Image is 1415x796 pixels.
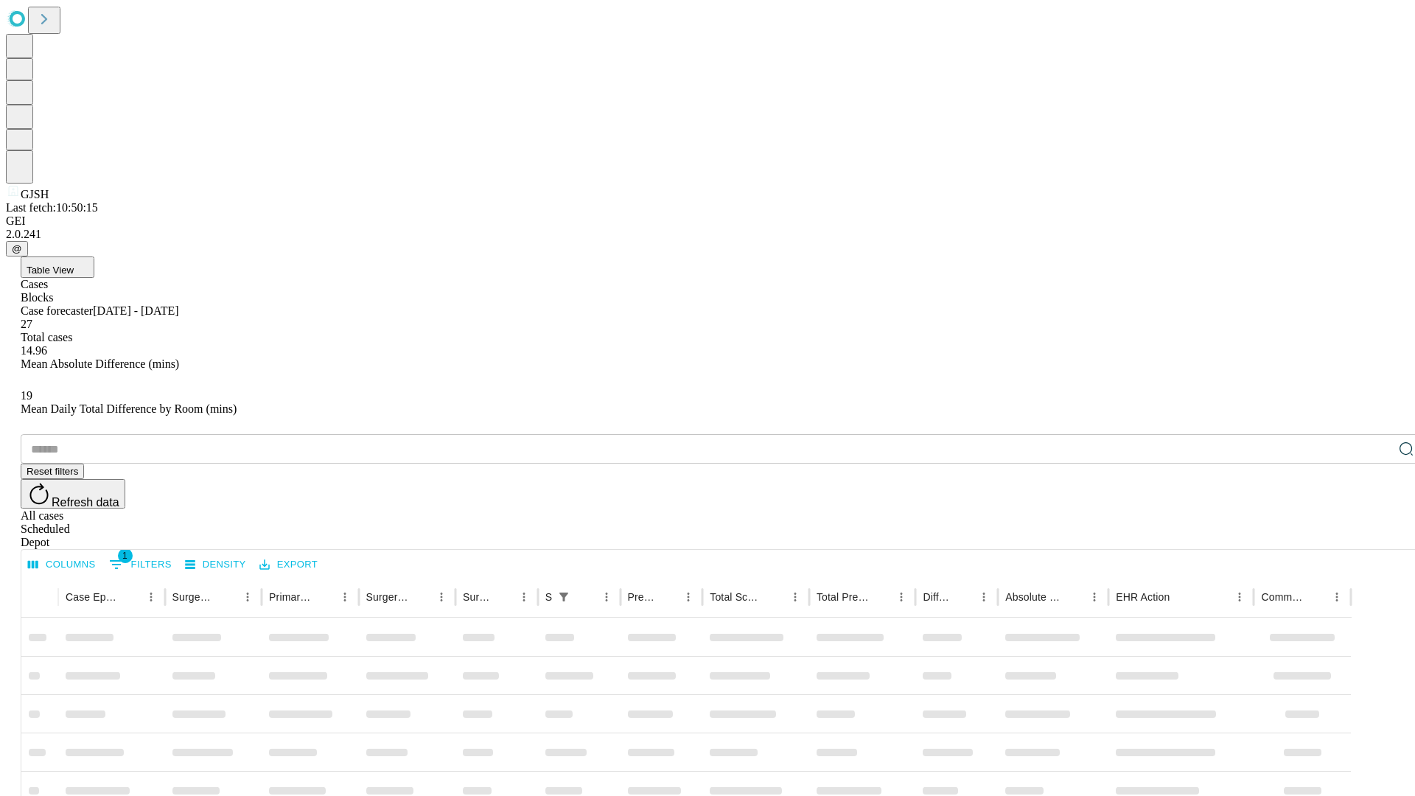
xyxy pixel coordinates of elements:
span: @ [12,243,22,254]
div: Surgery Date [463,591,492,603]
span: 1 [118,548,133,563]
button: Sort [576,587,596,607]
button: Select columns [24,554,99,576]
span: Table View [27,265,74,276]
button: Sort [217,587,237,607]
div: Surgery Name [366,591,409,603]
div: Case Epic Id [66,591,119,603]
span: Last fetch: 10:50:15 [6,201,98,214]
button: Sort [410,587,431,607]
button: Refresh data [21,479,125,509]
button: Reset filters [21,464,84,479]
span: Refresh data [52,496,119,509]
button: Menu [596,587,617,607]
button: Show filters [553,587,574,607]
button: Menu [1084,587,1105,607]
button: Menu [1229,587,1250,607]
span: 19 [21,389,32,402]
span: Total cases [21,331,72,343]
button: Menu [237,587,258,607]
span: Reset filters [27,466,78,477]
button: Menu [678,587,699,607]
div: Total Predicted Duration [817,591,870,603]
span: [DATE] - [DATE] [93,304,178,317]
span: Mean Daily Total Difference by Room (mins) [21,402,237,415]
button: Menu [141,587,161,607]
button: Menu [891,587,912,607]
button: Sort [1063,587,1084,607]
button: Sort [953,587,974,607]
button: @ [6,241,28,256]
div: Scheduled In Room Duration [545,591,552,603]
span: Case forecaster [21,304,93,317]
div: Difference [923,591,951,603]
button: Sort [657,587,678,607]
span: 27 [21,318,32,330]
div: Total Scheduled Duration [710,591,763,603]
div: Absolute Difference [1005,591,1062,603]
button: Sort [764,587,785,607]
button: Export [256,554,321,576]
span: GJSH [21,188,49,200]
button: Sort [1306,587,1327,607]
button: Menu [514,587,534,607]
button: Sort [120,587,141,607]
div: EHR Action [1116,591,1170,603]
button: Density [181,554,250,576]
button: Menu [785,587,806,607]
button: Menu [974,587,994,607]
button: Menu [1327,587,1347,607]
div: Surgeon Name [172,591,215,603]
button: Sort [870,587,891,607]
div: 1 active filter [553,587,574,607]
button: Sort [493,587,514,607]
button: Sort [314,587,335,607]
button: Menu [335,587,355,607]
div: 2.0.241 [6,228,1409,241]
button: Sort [1171,587,1192,607]
div: Primary Service [269,591,312,603]
button: Table View [21,256,94,278]
span: Mean Absolute Difference (mins) [21,357,179,370]
span: 14.96 [21,344,47,357]
button: Show filters [105,553,175,576]
div: Predicted In Room Duration [628,591,657,603]
div: GEI [6,214,1409,228]
button: Menu [431,587,452,607]
div: Comments [1261,591,1304,603]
